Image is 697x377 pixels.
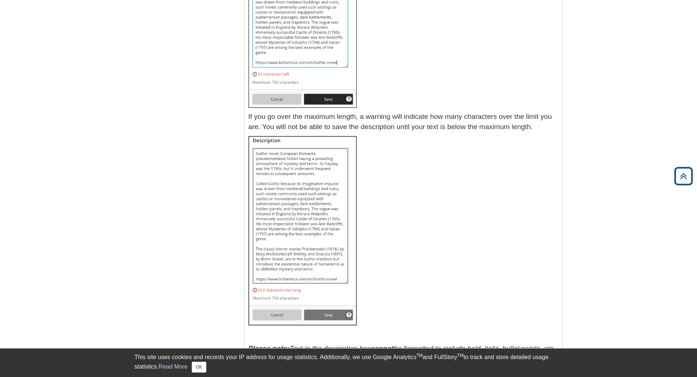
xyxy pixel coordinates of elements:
a: Back to Top [672,171,695,181]
em: Text in the description box be formatted to include bold, italic, bullet points, etc. All text wi... [248,344,555,363]
button: Close [192,362,206,373]
em: Please note: [248,344,290,352]
sup: TM [457,353,464,358]
sup: TM [416,353,423,358]
a: Read More [158,363,187,370]
p: If you go over the maximum length, a warning will indicate how many characters over the limit you... [248,112,559,133]
div: This site uses cookies and records your IP address for usage statistics. Additionally, we use Goo... [135,353,563,373]
u: cannot [371,344,394,352]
